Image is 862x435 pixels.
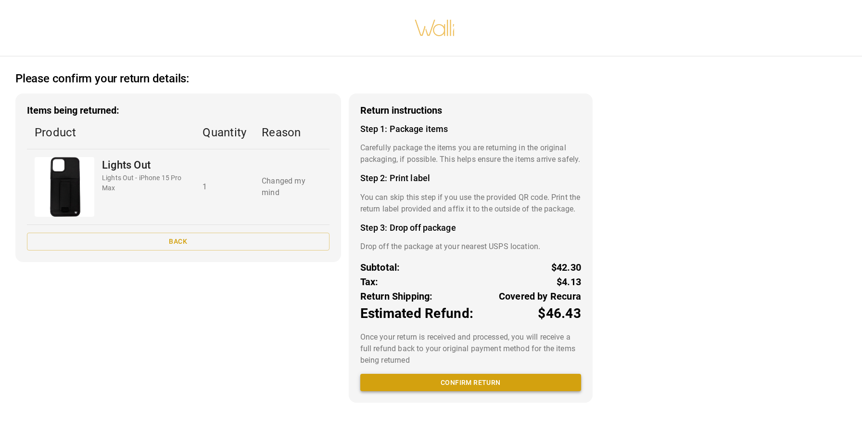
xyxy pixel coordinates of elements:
[360,105,581,116] h3: Return instructions
[360,192,581,215] p: You can skip this step if you use the provided QR code. Print the return label provided and affix...
[27,105,330,116] h3: Items being returned:
[360,275,379,289] p: Tax:
[557,275,581,289] p: $4.13
[262,175,321,198] p: Changed my mind
[414,7,456,49] img: walli-inc.myshopify.com
[262,124,321,141] p: Reason
[360,124,581,134] h4: Step 1: Package items
[360,289,433,303] p: Return Shipping:
[203,181,246,193] p: 1
[360,331,581,366] p: Once your return is received and processed, you will receive a full refund back to your original ...
[360,223,581,233] h4: Step 3: Drop off package
[360,303,473,324] p: Estimated Refund:
[551,260,581,275] p: $42.30
[360,173,581,184] h4: Step 2: Print label
[203,124,246,141] p: Quantity
[538,303,581,324] p: $46.43
[102,157,187,173] p: Lights Out
[360,142,581,165] p: Carefully package the items you are returning in the original packaging, if possible. This helps ...
[360,241,581,252] p: Drop off the package at your nearest USPS location.
[35,124,187,141] p: Product
[360,260,400,275] p: Subtotal:
[360,374,581,392] button: Confirm return
[15,72,189,86] h2: Please confirm your return details:
[27,233,330,250] button: Back
[499,289,581,303] p: Covered by Recura
[102,173,187,193] p: Lights Out - iPhone 15 Pro Max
